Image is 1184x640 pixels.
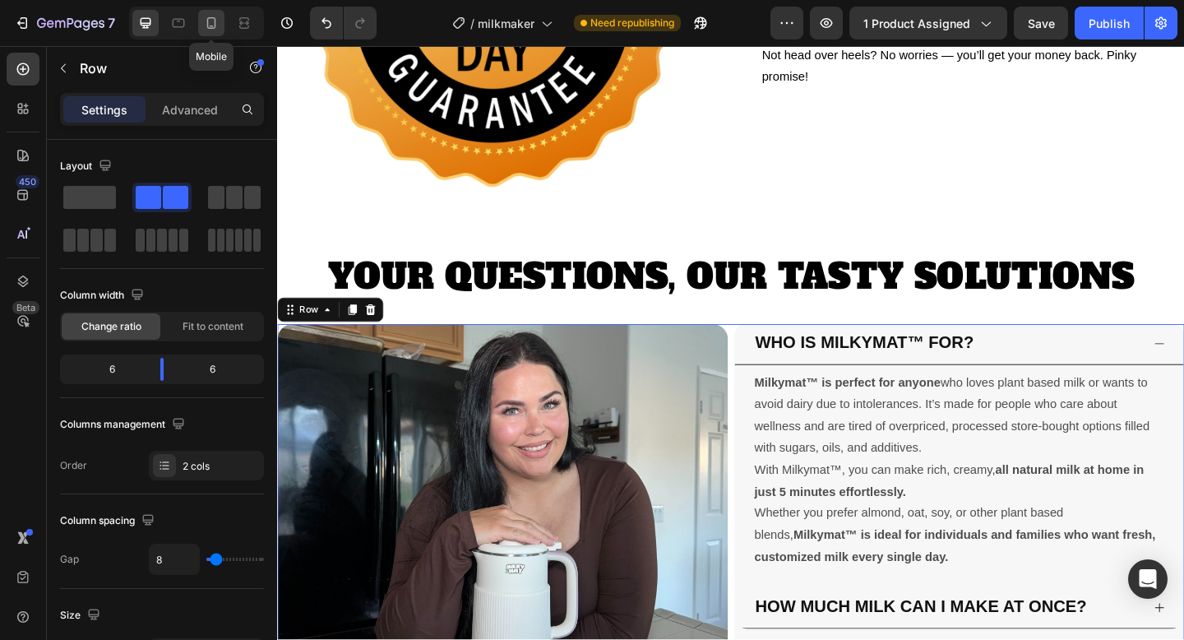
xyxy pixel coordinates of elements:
[519,525,955,563] strong: Milkymat™ is ideal for individuals and families who want fresh, customized milk every single day.
[60,155,115,178] div: Layout
[81,319,141,334] span: Change ratio
[1128,559,1168,599] div: Open Intercom Messenger
[1028,16,1055,30] span: Save
[1014,7,1068,39] button: Save
[520,600,881,620] strong: HOW MUCH MILK CAN I MAKE AT ONCE?
[1075,7,1144,39] button: Publish
[63,358,147,381] div: 6
[519,355,964,450] p: who loves plant based milk or wants to avoid dairy due to intolerances. It’s made for people who ...
[60,510,158,532] div: Column spacing
[183,319,243,334] span: Fit to content
[519,359,721,373] strong: Milkymat™ is perfect for anyone
[277,46,1184,640] iframe: Design area
[80,58,220,78] p: Row
[849,7,1007,39] button: 1 product assigned
[60,285,147,307] div: Column width
[520,313,757,333] strong: WHO IS MILKYMAT™ FOR?
[519,454,942,492] strong: all natural milk at home in just 5 minutes effortlessly.
[310,7,377,39] div: Undo/Redo
[478,15,534,32] span: milkmaker
[183,459,260,474] div: 2 cols
[60,458,87,473] div: Order
[150,545,199,574] input: Auto
[519,497,964,568] p: Whether you prefer almond, oat, soy, or other plant based blends,
[519,450,964,498] p: With Milkymat™, you can make rich, creamy,
[470,15,474,32] span: /
[863,15,970,32] span: 1 product assigned
[12,301,39,314] div: Beta
[108,13,115,33] p: 7
[21,280,48,294] div: Row
[60,605,104,627] div: Size
[177,358,261,381] div: 6
[60,552,79,567] div: Gap
[16,175,39,188] div: 450
[590,16,674,30] span: Need republishing
[81,101,127,118] p: Settings
[1089,15,1130,32] div: Publish
[60,414,188,436] div: Columns management
[55,225,932,276] span: YOUR QUESTIONS, OUR TASTY SOLUTIONS
[162,101,218,118] p: Advanced
[7,7,123,39] button: 7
